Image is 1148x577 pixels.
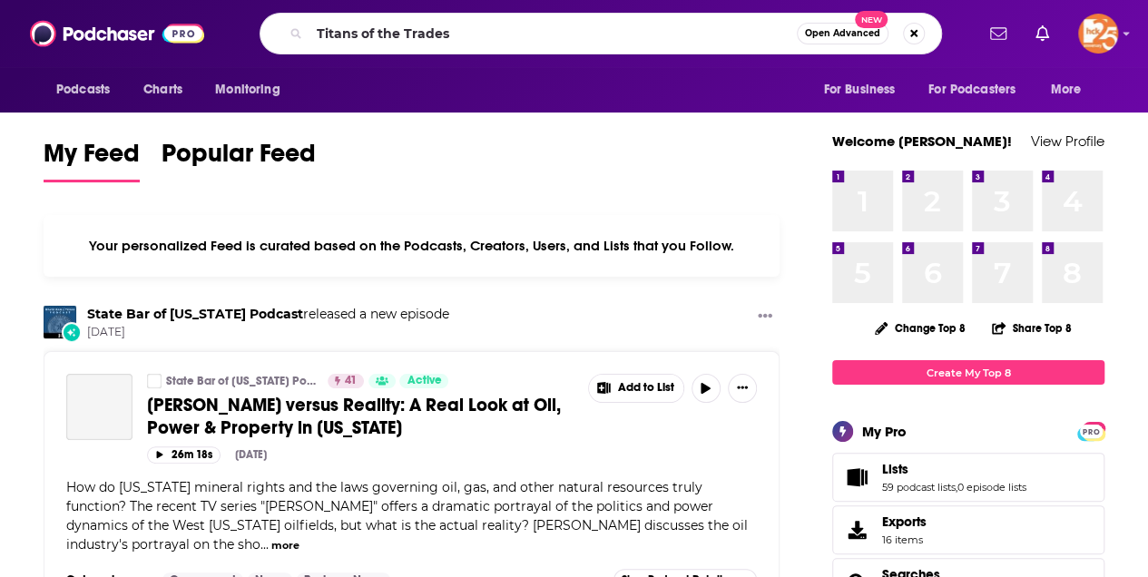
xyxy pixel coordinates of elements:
[882,481,956,494] a: 59 podcast lists
[215,77,280,103] span: Monitoring
[87,325,449,340] span: [DATE]
[399,374,448,388] a: Active
[44,138,140,182] a: My Feed
[589,375,683,402] button: Show More Button
[810,73,917,107] button: open menu
[1078,14,1118,54] button: Show profile menu
[864,317,976,339] button: Change Top 8
[66,374,132,440] a: Landman versus Reality: A Real Look at Oil, Power & Property in Texas
[166,374,316,388] a: State Bar of [US_STATE] Podcast
[87,306,449,323] h3: released a new episode
[862,423,907,440] div: My Pro
[1080,424,1102,437] a: PRO
[832,360,1104,385] a: Create My Top 8
[991,310,1073,346] button: Share Top 8
[328,374,364,388] a: 41
[928,77,1016,103] span: For Podcasters
[882,461,908,477] span: Lists
[56,77,110,103] span: Podcasts
[147,446,221,464] button: 26m 18s
[66,479,748,553] span: How do [US_STATE] mineral rights and the laws governing oil, gas, and other natural resources tru...
[147,394,575,439] a: [PERSON_NAME] versus Reality: A Real Look at Oil, Power & Property in [US_STATE]
[956,481,957,494] span: ,
[235,448,267,461] div: [DATE]
[132,73,193,107] a: Charts
[44,215,780,277] div: Your personalized Feed is curated based on the Podcasts, Creators, Users, and Lists that you Follow.
[832,505,1104,554] a: Exports
[855,11,888,28] span: New
[832,453,1104,502] span: Lists
[44,306,76,338] img: State Bar of Texas Podcast
[882,533,927,546] span: 16 items
[983,18,1014,49] a: Show notifications dropdown
[309,19,797,48] input: Search podcasts, credits, & more...
[271,538,299,553] button: more
[805,29,880,38] span: Open Advanced
[162,138,316,182] a: Popular Feed
[797,23,888,44] button: Open AdvancedNew
[44,138,140,180] span: My Feed
[1051,77,1082,103] span: More
[1038,73,1104,107] button: open menu
[882,513,927,530] span: Exports
[751,306,780,328] button: Show More Button
[147,374,162,388] a: State Bar of Texas Podcast
[823,77,895,103] span: For Business
[1078,14,1118,54] img: User Profile
[917,73,1042,107] button: open menu
[882,461,1026,477] a: Lists
[407,372,441,390] span: Active
[143,77,182,103] span: Charts
[147,394,561,439] span: [PERSON_NAME] versus Reality: A Real Look at Oil, Power & Property in [US_STATE]
[87,306,303,322] a: State Bar of Texas Podcast
[728,374,757,403] button: Show More Button
[957,481,1026,494] a: 0 episode lists
[832,132,1012,150] a: Welcome [PERSON_NAME]!
[260,13,942,54] div: Search podcasts, credits, & more...
[839,517,875,543] span: Exports
[345,372,357,390] span: 41
[1028,18,1056,49] a: Show notifications dropdown
[839,465,875,490] a: Lists
[1078,14,1118,54] span: Logged in as kerrifulks
[1080,425,1102,438] span: PRO
[162,138,316,180] span: Popular Feed
[618,381,674,395] span: Add to List
[44,73,133,107] button: open menu
[1031,132,1104,150] a: View Profile
[62,322,82,342] div: New Episode
[260,536,269,553] span: ...
[30,16,204,51] img: Podchaser - Follow, Share and Rate Podcasts
[202,73,303,107] button: open menu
